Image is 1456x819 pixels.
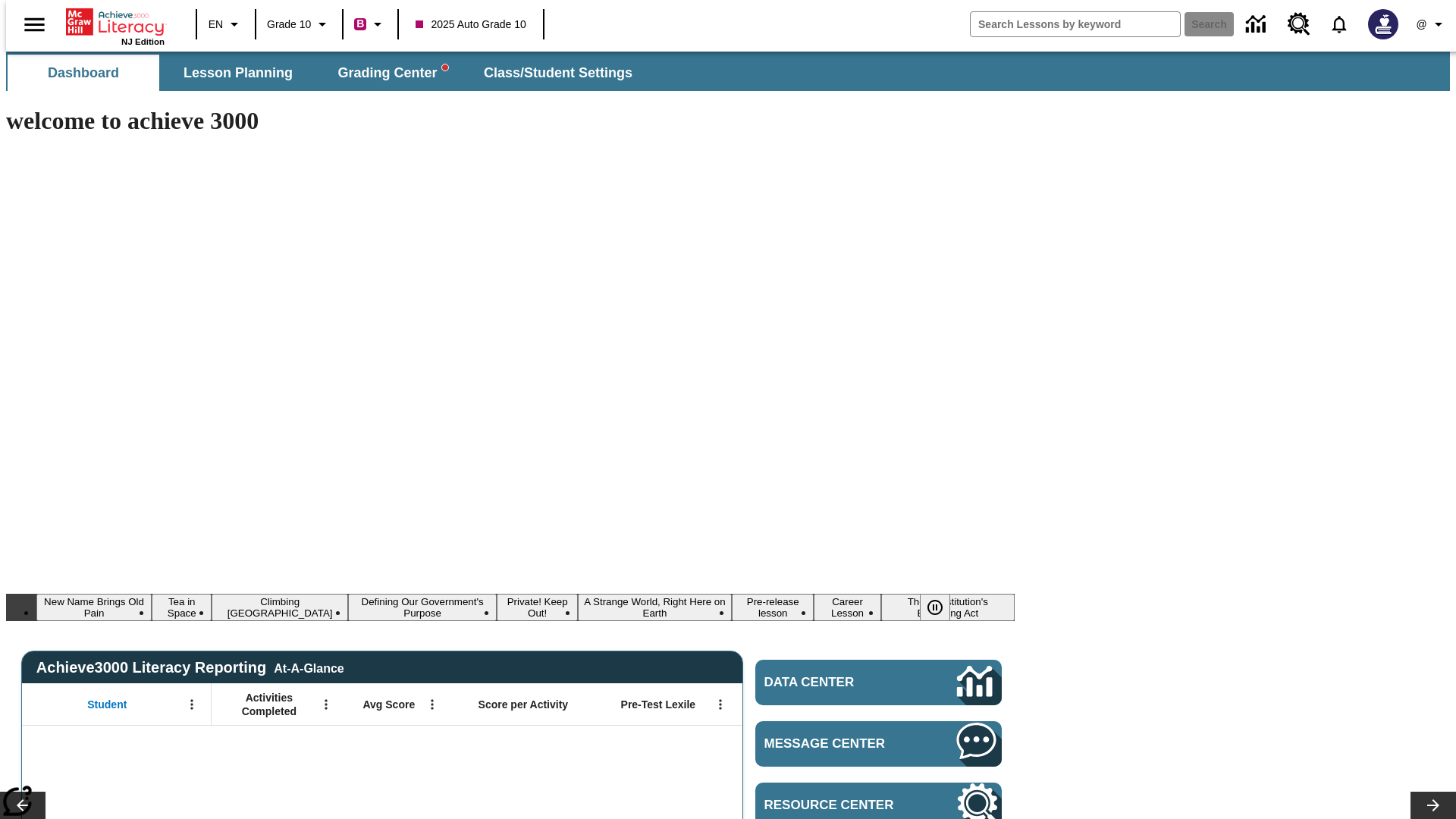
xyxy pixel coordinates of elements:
[578,594,732,621] button: Slide 6 A Strange World, Right Here on Earth
[814,594,880,621] button: Slide 8 Career Lesson
[497,594,578,621] button: Slide 5 Private! Keep Out!
[66,7,165,37] a: Home
[416,17,526,33] span: 2025 Auto Grade 10
[881,594,1015,621] button: Slide 9 The Constitution's Balancing Act
[261,11,337,38] button: Grade: Grade 10, Select a grade
[362,698,415,711] span: Avg Score
[971,12,1180,36] input: search field
[315,693,337,716] button: Open Menu
[180,693,203,716] button: Open Menu
[348,11,393,38] button: Boost Class color is violet red. Change class color
[87,698,127,711] span: Student
[621,698,696,711] span: Pre-Test Lexile
[1407,11,1456,38] button: Profile/Settings
[36,594,152,621] button: Slide 1 New Name Brings Old Pain
[209,17,223,33] span: EN
[764,736,912,752] span: Message Center
[219,691,319,718] span: Activities Completed
[709,693,732,716] button: Open Menu
[755,660,1002,705] a: Data Center
[8,55,159,91] button: Dashboard
[12,2,57,47] button: Open side menu
[6,107,1015,135] h1: welcome to achieve 3000
[1319,5,1359,44] a: Notifications
[36,659,344,676] span: Achieve3000 Literacy Reporting
[732,594,814,621] button: Slide 7 Pre-release lesson
[764,675,906,690] span: Data Center
[920,594,950,621] button: Pause
[212,594,347,621] button: Slide 3 Climbing Mount Tai
[479,698,569,711] span: Score per Activity
[764,798,912,813] span: Resource Center
[1410,792,1456,819] button: Lesson carousel, Next
[6,55,646,91] div: SubNavbar
[162,55,314,91] button: Lesson Planning
[920,594,965,621] div: Pause
[1359,5,1407,44] button: Select a new avatar
[267,17,311,33] span: Grade 10
[442,64,448,71] svg: writing assistant alert
[484,64,632,82] span: Class/Student Settings
[48,64,119,82] span: Dashboard
[184,64,293,82] span: Lesson Planning
[755,721,1002,767] a: Message Center
[274,659,344,676] div: At-A-Glance
[1279,4,1319,45] a: Resource Center, Will open in new tab
[121,37,165,46] span: NJ Edition
[152,594,212,621] button: Slide 2 Tea in Space
[337,64,447,82] span: Grading Center
[472,55,645,91] button: Class/Student Settings
[356,14,364,33] span: B
[66,5,165,46] div: Home
[1368,9,1398,39] img: Avatar
[421,693,444,716] button: Open Menu
[202,11,250,38] button: Language: EN, Select a language
[348,594,497,621] button: Slide 4 Defining Our Government's Purpose
[1416,17,1426,33] span: @
[6,52,1450,91] div: SubNavbar
[1237,4,1279,45] a: Data Center
[317,55,469,91] button: Grading Center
